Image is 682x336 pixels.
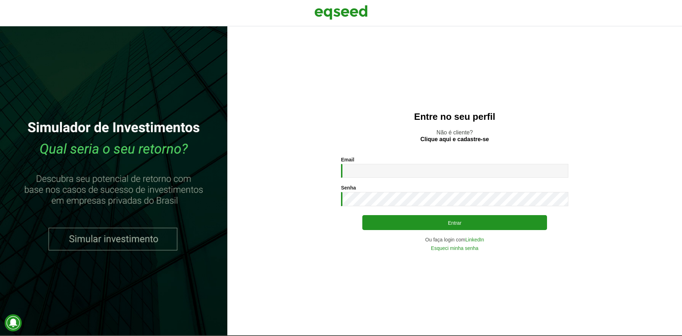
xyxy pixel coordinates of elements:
[341,157,354,162] label: Email
[314,4,368,21] img: EqSeed Logo
[341,185,356,190] label: Senha
[362,215,547,230] button: Entrar
[431,246,478,251] a: Esqueci minha senha
[421,137,489,142] a: Clique aqui e cadastre-se
[465,237,484,242] a: LinkedIn
[242,112,668,122] h2: Entre no seu perfil
[341,237,568,242] div: Ou faça login com
[242,129,668,143] p: Não é cliente?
